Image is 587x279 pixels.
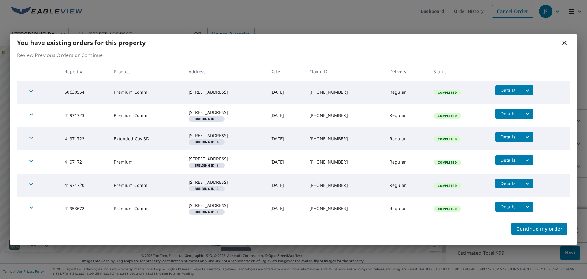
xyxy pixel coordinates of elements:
[521,202,533,212] button: filesDropdownBtn-41953672
[385,81,429,104] td: Regular
[191,141,223,144] span: 4
[434,137,460,141] span: Completed
[499,134,517,140] span: Details
[305,174,385,197] td: [PHONE_NUMBER]
[499,180,517,186] span: Details
[495,132,521,142] button: detailsBtn-41971722
[60,127,109,150] td: 41971722
[305,150,385,174] td: [PHONE_NUMBER]
[521,85,533,95] button: filesDropdownBtn-60630554
[265,174,305,197] td: [DATE]
[305,81,385,104] td: [PHONE_NUMBER]
[60,104,109,127] td: 41971723
[189,202,261,209] div: [STREET_ADDRESS]
[521,109,533,119] button: filesDropdownBtn-41971723
[495,85,521,95] button: detailsBtn-60630554
[305,62,385,81] th: Claim ID
[189,89,261,95] div: [STREET_ADDRESS]
[499,204,517,209] span: Details
[109,197,183,220] td: Premium Comm.
[195,210,215,213] em: Building ID
[499,111,517,116] span: Details
[191,117,223,120] span: 5
[305,104,385,127] td: [PHONE_NUMBER]
[385,197,429,220] td: Regular
[17,39,146,47] b: You have existing orders for this property
[195,164,215,167] em: Building ID
[511,223,567,235] button: Continue my order
[195,141,215,144] em: Building ID
[434,160,460,164] span: Completed
[195,187,215,190] em: Building ID
[109,62,183,81] th: Product
[516,224,563,233] span: Continue my order
[495,179,521,188] button: detailsBtn-41971720
[265,150,305,174] td: [DATE]
[495,202,521,212] button: detailsBtn-41953672
[434,207,460,211] span: Completed
[265,104,305,127] td: [DATE]
[109,127,183,150] td: Extended Cov 3D
[265,62,305,81] th: Date
[109,174,183,197] td: Premium Comm.
[109,104,183,127] td: Premium Comm.
[434,90,460,95] span: Completed
[189,156,261,162] div: [STREET_ADDRESS]
[429,62,490,81] th: Status
[265,81,305,104] td: [DATE]
[60,174,109,197] td: 41971720
[521,132,533,142] button: filesDropdownBtn-41971722
[265,127,305,150] td: [DATE]
[60,62,109,81] th: Report #
[109,150,183,174] td: Premium
[305,127,385,150] td: [PHONE_NUMBER]
[17,51,570,59] p: Review Previous Orders or Continue
[60,81,109,104] td: 60630554
[191,164,223,167] span: 3
[385,174,429,197] td: Regular
[434,183,460,188] span: Completed
[499,157,517,163] span: Details
[189,133,261,139] div: [STREET_ADDRESS]
[109,81,183,104] td: Premium Comm.
[60,197,109,220] td: 41953672
[434,114,460,118] span: Completed
[191,187,223,190] span: 2
[191,210,223,213] span: 1
[60,150,109,174] td: 41971721
[184,62,266,81] th: Address
[195,117,215,120] em: Building ID
[499,87,517,93] span: Details
[305,197,385,220] td: [PHONE_NUMBER]
[385,104,429,127] td: Regular
[521,179,533,188] button: filesDropdownBtn-41971720
[189,109,261,115] div: [STREET_ADDRESS]
[521,155,533,165] button: filesDropdownBtn-41971721
[265,197,305,220] td: [DATE]
[385,127,429,150] td: Regular
[495,155,521,165] button: detailsBtn-41971721
[189,179,261,185] div: [STREET_ADDRESS]
[385,62,429,81] th: Delivery
[495,109,521,119] button: detailsBtn-41971723
[385,150,429,174] td: Regular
